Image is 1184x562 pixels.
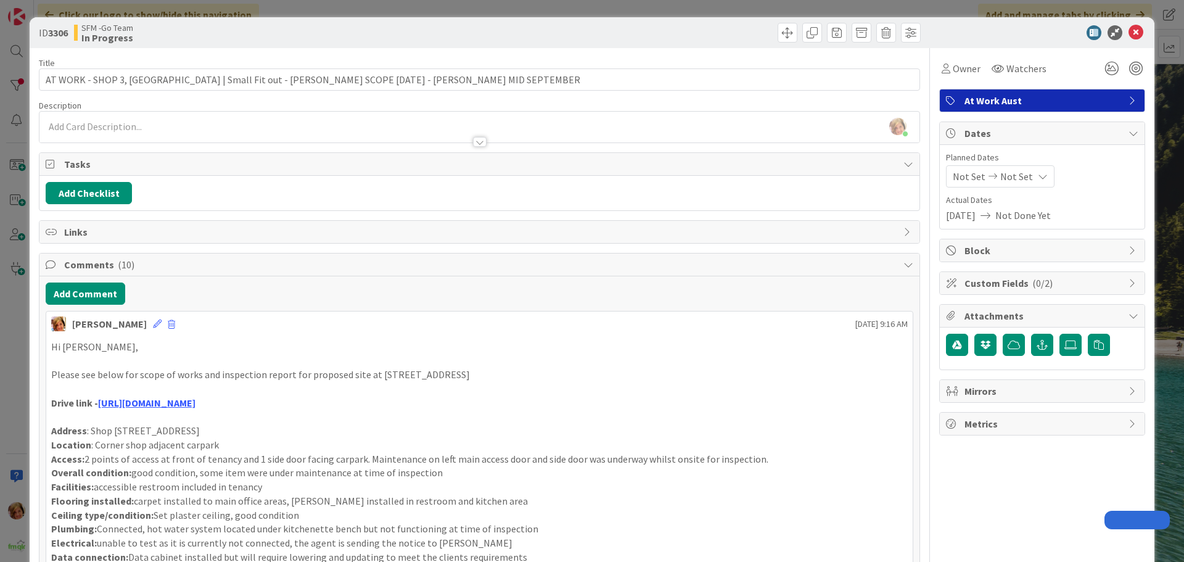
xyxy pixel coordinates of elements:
span: Not Set [1000,169,1033,184]
p: 2 points of access at front of tenancy and 1 side door facing carpark. Maintenance on left main a... [51,452,908,466]
span: SFM -Go Team [81,23,133,33]
p: unable to test as it is currently not connected, the agent is sending the notice to [PERSON_NAME] [51,536,908,550]
span: Links [64,225,897,239]
button: Add Comment [46,283,125,305]
span: Watchers [1006,61,1046,76]
img: KD [51,316,66,331]
p: Connected, hot water system located under kitchenette bench but not functioning at time of inspec... [51,522,908,536]
span: Planned Dates [946,151,1138,164]
span: Tasks [64,157,897,171]
strong: Access: [51,453,84,465]
a: [URL][DOMAIN_NAME] [98,397,195,409]
span: At Work Aust [964,93,1122,108]
strong: Address [51,424,87,437]
span: Metrics [964,416,1122,431]
span: ( 10 ) [118,258,134,271]
p: Set plaster ceiling, good condition [51,508,908,523]
strong: Plumbing: [51,523,97,535]
span: [DATE] 9:16 AM [855,318,908,331]
span: Description [39,100,81,111]
strong: Drive link - [51,397,195,409]
span: ID [39,25,68,40]
strong: Facilities: [51,481,94,493]
label: Title [39,57,55,68]
strong: Ceiling type/condition: [51,509,154,521]
span: Not Done Yet [995,208,1051,223]
span: Not Set [953,169,985,184]
div: [PERSON_NAME] [72,316,147,331]
span: Custom Fields [964,276,1122,291]
img: KiSwxcFcLogleto2b8SsqFMDUcOqpmCz.jpg [889,118,906,135]
span: Dates [964,126,1122,141]
span: ( 0/2 ) [1032,277,1053,289]
strong: Location [51,439,91,451]
span: Actual Dates [946,194,1138,207]
p: good condition, some item were under maintenance at time of inspection [51,466,908,480]
button: Add Checklist [46,182,132,204]
strong: Flooring installed: [51,495,134,507]
span: Comments [64,257,897,272]
p: accessible restroom included in tenancy [51,480,908,494]
strong: Electrical: [51,537,97,549]
span: Attachments [964,308,1122,323]
p: Please see below for scope of works and inspection report for proposed site at [STREET_ADDRESS] [51,368,908,382]
p: : Shop [STREET_ADDRESS] [51,424,908,438]
p: carpet installed to main office areas, [PERSON_NAME] installed in restroom and kitchen area [51,494,908,508]
p: : Corner shop adjacent carpark [51,438,908,452]
p: Hi [PERSON_NAME], [51,340,908,354]
span: [DATE] [946,208,976,223]
b: 3306 [48,27,68,39]
span: Block [964,243,1122,258]
span: Owner [953,61,980,76]
b: In Progress [81,33,133,43]
strong: Overall condition: [51,466,131,479]
span: Mirrors [964,384,1122,399]
input: type card name here... [39,68,920,91]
